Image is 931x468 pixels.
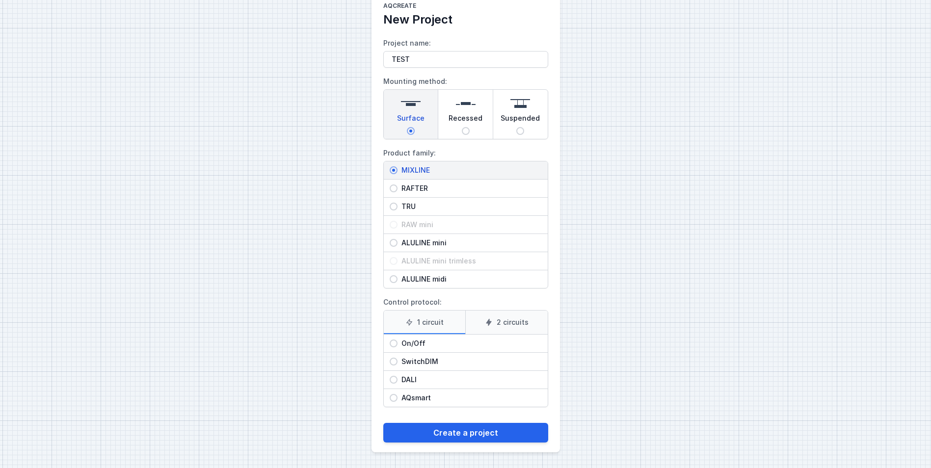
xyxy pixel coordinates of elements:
input: RAFTER [390,184,398,192]
span: MIXLINE [398,165,542,175]
input: Project name: [383,51,548,68]
input: Surface [407,127,415,135]
label: Control protocol: [383,294,548,407]
span: Suspended [501,113,540,127]
span: DALI [398,375,542,385]
input: Recessed [462,127,470,135]
h1: AQcreate [383,2,548,12]
label: 1 circuit [384,311,466,334]
input: ALULINE mini [390,239,398,247]
img: recessed.svg [456,94,476,113]
img: suspended.svg [510,94,530,113]
input: AQsmart [390,394,398,402]
label: Product family: [383,145,548,288]
span: AQsmart [398,393,542,403]
input: DALI [390,376,398,384]
input: TRU [390,203,398,210]
span: ALULINE midi [398,274,542,284]
button: Create a project [383,423,548,442]
span: On/Off [398,338,542,348]
span: Surface [397,113,425,127]
input: Suspended [516,127,524,135]
input: On/Off [390,339,398,347]
span: RAFTER [398,183,542,193]
span: ALULINE mini [398,238,542,248]
img: surface.svg [401,94,421,113]
input: ALULINE midi [390,275,398,283]
span: TRU [398,202,542,211]
label: 2 circuits [465,311,548,334]
label: Mounting method: [383,74,548,139]
label: Project name: [383,35,548,68]
input: SwitchDIM [390,358,398,365]
span: SwitchDIM [398,357,542,366]
input: MIXLINE [390,166,398,174]
span: Recessed [449,113,482,127]
h2: New Project [383,12,548,27]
